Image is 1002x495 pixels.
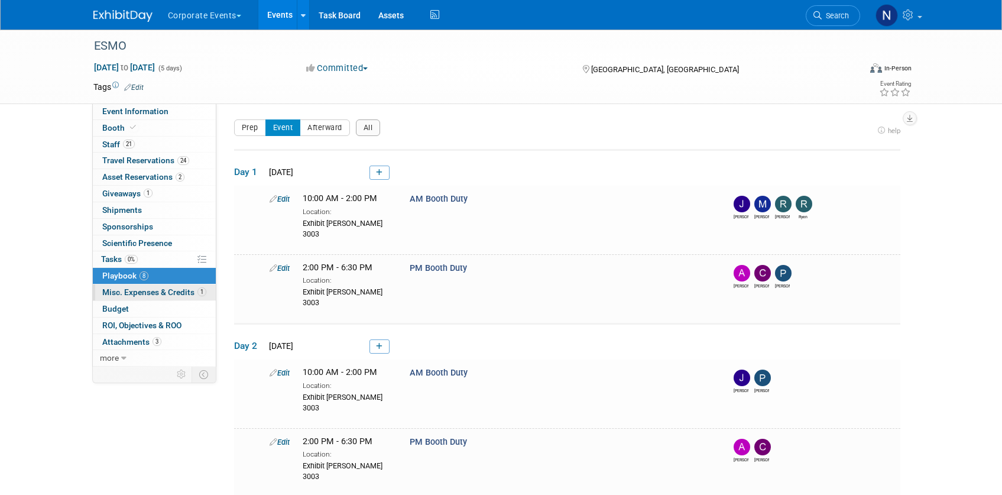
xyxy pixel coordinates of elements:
[303,286,392,308] div: Exhibit [PERSON_NAME] 3003
[270,368,290,377] a: Edit
[93,120,216,136] a: Booth
[102,304,129,313] span: Budget
[754,370,771,386] img: Pietro Fiorentino
[734,196,750,212] img: Jenna Lefkowits
[93,219,216,235] a: Sponsorships
[796,196,812,212] img: Ryen MacDonald
[102,321,181,330] span: ROI, Objectives & ROO
[884,64,912,73] div: In-Person
[125,255,138,264] span: 0%
[410,368,468,378] span: AM Booth Duty
[875,4,898,27] img: Natalia de la Fuente
[153,337,161,346] span: 3
[356,119,381,136] button: All
[90,35,842,57] div: ESMO
[775,265,792,282] img: Pietro Fiorentino
[806,5,860,26] a: Search
[102,189,153,198] span: Giveaways
[234,339,264,352] span: Day 2
[93,318,216,334] a: ROI, Objectives & ROO
[300,119,350,136] button: Afterward
[591,65,739,74] span: [GEOGRAPHIC_DATA], [GEOGRAPHIC_DATA]
[176,173,184,182] span: 2
[775,282,790,289] div: Pietro Fiorentino
[93,62,155,73] span: [DATE] [DATE]
[93,251,216,267] a: Tasks0%
[270,264,290,273] a: Edit
[93,169,216,185] a: Asset Reservations2
[734,370,750,386] img: John Dauselt
[102,337,161,347] span: Attachments
[870,63,882,73] img: Format-Inperson.png
[102,156,189,165] span: Travel Reservations
[93,153,216,169] a: Travel Reservations24
[93,334,216,350] a: Attachments3
[171,367,192,382] td: Personalize Event Tab Strip
[93,350,216,366] a: more
[102,287,206,297] span: Misc. Expenses & Credits
[734,455,748,463] div: Adrian Wood
[754,212,769,220] div: Megan Gorostiza
[302,62,372,75] button: Committed
[93,202,216,218] a: Shipments
[270,195,290,203] a: Edit
[100,353,119,363] span: more
[303,217,392,240] div: Exhibit [PERSON_NAME] 3003
[734,439,750,455] img: Adrian Wood
[303,436,372,447] span: 2:00 PM - 6:30 PM
[790,62,912,79] div: Event Format
[93,284,216,300] a: Misc. Expenses & Credits1
[303,367,377,377] span: 10:00 AM - 2:00 PM
[102,238,172,248] span: Scientific Presence
[119,63,130,72] span: to
[197,287,206,296] span: 1
[93,10,153,22] img: ExhibitDay
[754,455,769,463] div: Cornelia Wiese
[130,124,136,131] i: Booth reservation complete
[101,254,138,264] span: Tasks
[775,196,792,212] img: Ross Lenta
[102,205,142,215] span: Shipments
[303,274,392,286] div: Location:
[888,127,900,135] span: help
[734,282,748,289] div: Adrian Wood
[270,438,290,447] a: Edit
[410,437,467,447] span: PM Booth Duty
[303,448,392,460] div: Location:
[775,212,790,220] div: Ross Lenta
[303,460,392,482] div: Exhibit [PERSON_NAME] 3003
[93,301,216,317] a: Budget
[93,235,216,251] a: Scientific Presence
[102,140,135,149] span: Staff
[102,123,138,132] span: Booth
[303,193,377,203] span: 10:00 AM - 2:00 PM
[410,263,467,273] span: PM Booth Duty
[102,106,168,116] span: Event Information
[102,222,153,231] span: Sponsorships
[822,11,849,20] span: Search
[93,81,144,93] td: Tags
[234,166,264,179] span: Day 1
[303,205,392,217] div: Location:
[734,265,750,282] img: Adrian Wood
[93,137,216,153] a: Staff21
[734,212,748,220] div: Jenna Lefkowits
[102,271,148,280] span: Playbook
[410,194,468,204] span: AM Booth Duty
[123,140,135,148] span: 21
[754,196,771,212] img: Megan Gorostiza
[93,268,216,284] a: Playbook8
[754,386,769,394] div: Pietro Fiorentino
[234,119,266,136] button: Prep
[265,119,301,136] button: Event
[754,265,771,282] img: Cornelia Wiese
[177,156,189,165] span: 24
[144,189,153,198] span: 1
[754,439,771,455] img: Cornelia Wiese
[265,341,293,351] span: [DATE]
[303,391,392,413] div: Exhibit [PERSON_NAME] 3003
[303,263,372,273] span: 2:00 PM - 6:30 PM
[192,367,216,382] td: Toggle Event Tabs
[734,386,748,394] div: John Dauselt
[157,64,182,72] span: (5 days)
